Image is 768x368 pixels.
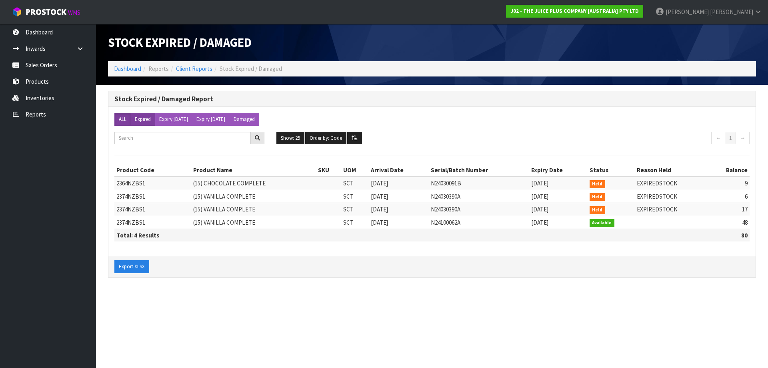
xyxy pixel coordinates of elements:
input: Search [114,132,251,144]
strong: J02 - THE JUICE PLUS COMPANY [AUSTRALIA] PTY LTD [510,8,639,14]
a: → [736,132,750,145]
a: ← [711,132,725,145]
span: [PERSON_NAME] [666,8,709,16]
span: 2364NZBS1 [116,179,145,187]
span: [DATE] [371,219,388,226]
h3: Stock Expired / Damaged Report [114,95,750,103]
span: [DATE] [371,193,388,200]
span: (15) CHOCOLATE COMPLETE [193,179,266,187]
span: EXPIREDSTOCK [637,179,677,187]
span: (15) VANILLA COMPLETE [193,193,255,200]
span: [DATE] [531,179,548,187]
button: Export XLSX [114,260,149,273]
span: (15) VANILLA COMPLETE [193,205,255,213]
span: N24030390A [431,205,460,213]
button: Expiry [DATE] [155,113,192,126]
th: Serial/Batch Number [429,164,529,177]
span: Held [590,193,606,201]
th: Product Name [191,164,316,177]
a: Client Reports [176,65,212,72]
th: Expiry Date [529,164,588,177]
span: SCT [343,219,354,226]
button: ALL [114,113,131,126]
span: 2374NZBS1 [116,219,145,226]
th: SKU [316,164,341,177]
th: Arrival Date [369,164,429,177]
span: SCT [343,179,354,187]
span: Available [590,219,615,227]
span: 80 [741,231,748,239]
span: 2374NZBS1 [116,205,145,213]
span: ProStock [26,7,66,17]
span: 9 [745,179,748,187]
span: N24030390A [431,193,460,200]
span: Stock Expired / Damaged [108,35,252,50]
span: 17 [742,205,748,213]
small: WMS [68,9,80,16]
span: EXPIREDSTOCK [637,205,677,213]
span: N24100062A [431,219,460,226]
th: Total: 4 Results [114,229,191,242]
span: 48 [742,219,748,226]
button: Order by: Code [305,132,346,145]
span: EXPIREDSTOCK [637,193,677,200]
button: Show: 25 [276,132,304,145]
a: 1 [725,132,736,145]
img: cube-alt.png [12,7,22,17]
span: Held [590,206,606,214]
th: Product Code [114,164,191,177]
span: SCT [343,193,354,200]
a: Dashboard [114,65,141,72]
span: 2374NZBS1 [116,193,145,200]
button: Expiry [DATE] [192,113,230,126]
span: [DATE] [531,219,548,226]
span: Stock Expired / Damaged [220,65,282,72]
span: [DATE] [371,179,388,187]
span: Reports [148,65,169,72]
nav: Page navigation [600,132,750,147]
span: SCT [343,205,354,213]
button: Expired [130,113,155,126]
span: N24030091B [431,179,461,187]
span: [PERSON_NAME] [710,8,753,16]
th: UOM [341,164,369,177]
span: [DATE] [531,193,548,200]
th: Reason Held [635,164,708,177]
span: [DATE] [531,205,548,213]
span: 6 [745,193,748,200]
th: Balance [708,164,750,177]
th: Status [588,164,635,177]
span: [DATE] [371,205,388,213]
button: Damaged [229,113,259,126]
span: (15) VANILLA COMPLETE [193,219,255,226]
span: Held [590,180,606,188]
